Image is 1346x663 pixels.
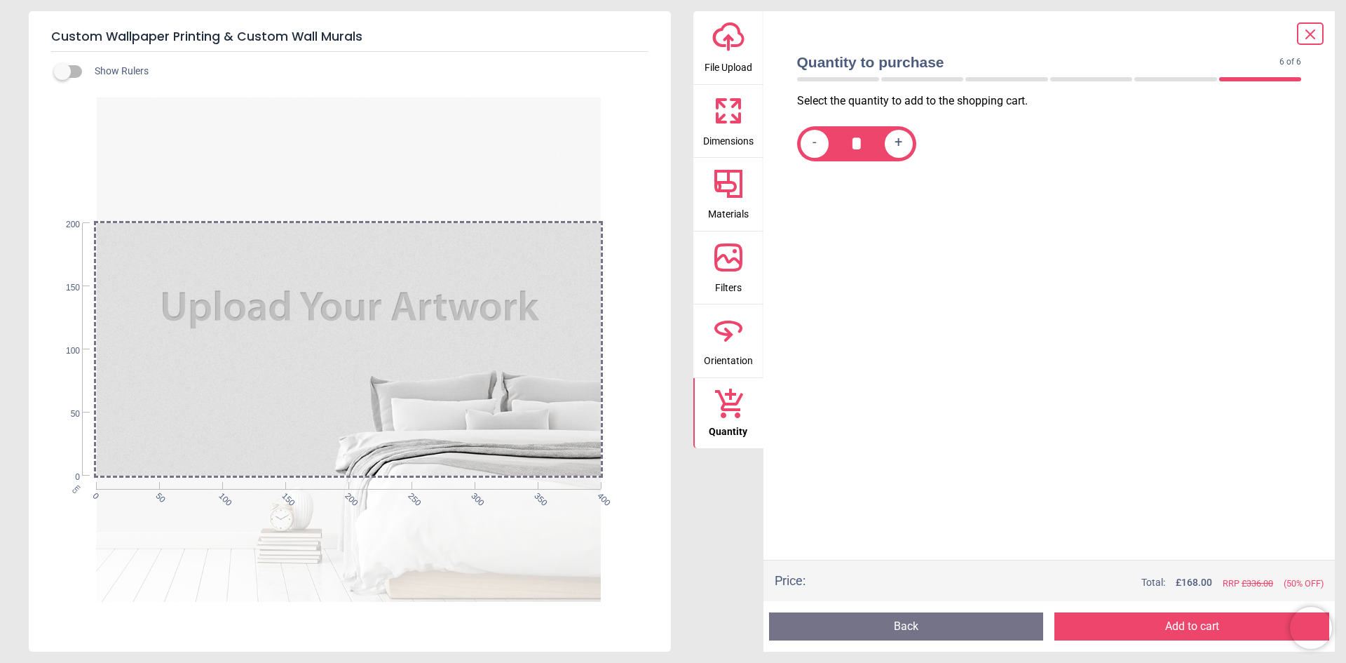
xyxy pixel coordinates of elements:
button: Quantity [693,378,763,448]
span: (50% OFF) [1284,577,1324,590]
span: 0 [53,471,80,483]
span: cm [70,483,82,495]
button: Orientation [693,304,763,377]
span: £ [1176,576,1212,590]
span: + [895,135,902,152]
span: 400 [594,490,604,500]
span: 350 [531,490,541,500]
p: Select the quantity to add to the shopping cart. [797,93,1313,109]
div: Show Rulers [62,63,671,80]
span: 250 [405,490,414,500]
span: 168.00 [1181,577,1212,588]
span: 150 [53,282,80,294]
span: Quantity [709,418,747,439]
span: 6 of 6 [1279,56,1301,68]
div: Total: [827,576,1324,590]
span: 100 [216,490,225,500]
span: 50 [153,490,162,500]
span: 300 [468,490,477,500]
span: Filters [715,274,742,295]
button: Back [769,612,1044,641]
span: £ 336.00 [1242,578,1273,589]
button: Materials [693,158,763,231]
span: Materials [708,201,749,222]
span: 150 [279,490,288,500]
button: Dimensions [693,85,763,158]
h5: Custom Wallpaper Printing & Custom Wall Murals [51,22,648,52]
span: 50 [53,408,80,420]
button: Filters [693,232,763,304]
span: Quantity to purchase [797,52,1280,72]
span: RRP [1223,577,1273,590]
span: 100 [53,345,80,357]
span: Orientation [704,347,753,368]
span: 0 [90,490,99,500]
span: File Upload [705,54,752,75]
span: 200 [53,219,80,231]
button: File Upload [693,11,763,84]
div: Price : [775,572,805,589]
span: - [813,135,817,152]
iframe: Brevo live chat [1290,607,1332,649]
span: Dimensions [703,128,754,149]
span: 200 [342,490,351,500]
button: Add to cart [1054,612,1329,641]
